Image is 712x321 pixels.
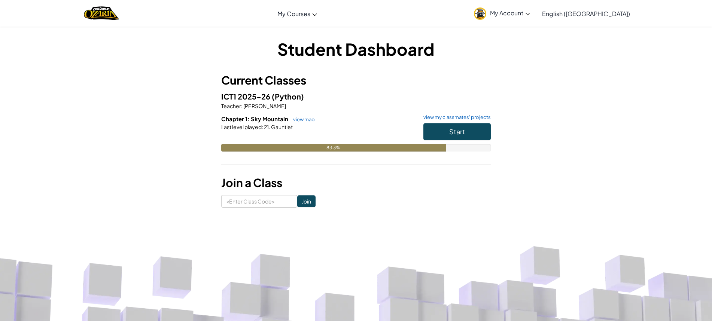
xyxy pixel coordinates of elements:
[538,3,634,24] a: English ([GEOGRAPHIC_DATA])
[272,92,304,101] span: (Python)
[221,92,272,101] span: ICT1 2025-26
[470,1,534,25] a: My Account
[221,37,491,61] h1: Student Dashboard
[262,123,263,130] span: :
[221,174,491,191] h3: Join a Class
[542,10,630,18] span: English ([GEOGRAPHIC_DATA])
[243,103,286,109] span: [PERSON_NAME]
[277,10,310,18] span: My Courses
[263,123,270,130] span: 21.
[449,127,465,136] span: Start
[221,115,289,122] span: Chapter 1: Sky Mountain
[84,6,119,21] img: Home
[221,144,446,152] div: 83.3%
[241,103,243,109] span: :
[490,9,530,17] span: My Account
[221,72,491,89] h3: Current Classes
[221,195,297,208] input: <Enter Class Code>
[84,6,119,21] a: Ozaria by CodeCombat logo
[221,123,262,130] span: Last level played
[423,123,491,140] button: Start
[274,3,321,24] a: My Courses
[270,123,293,130] span: Gauntlet
[297,195,316,207] input: Join
[420,115,491,120] a: view my classmates' projects
[221,103,241,109] span: Teacher
[289,116,315,122] a: view map
[474,7,486,20] img: avatar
